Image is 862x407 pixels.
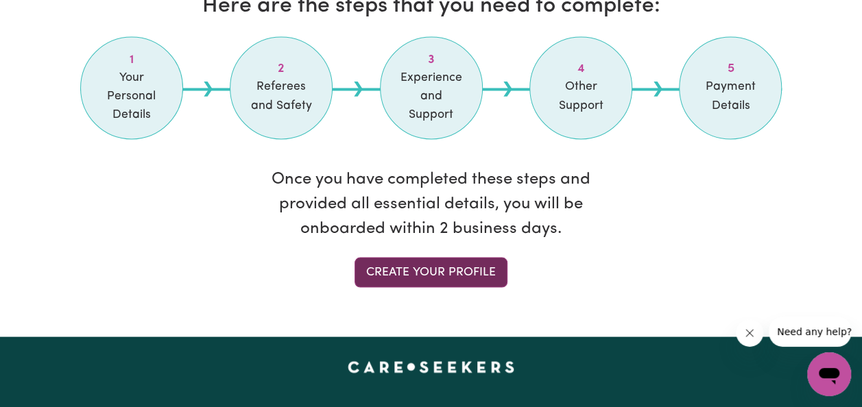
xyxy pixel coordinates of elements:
a: Careseekers home page [348,361,514,372]
span: Step 1 [97,51,166,69]
span: Payment Details [696,78,765,114]
span: Step 2 [247,60,315,78]
span: Experience and Support [397,69,466,123]
span: Referees and Safety [247,78,315,114]
span: Other Support [547,78,615,114]
iframe: Close message [736,319,763,347]
span: Step 3 [397,51,466,69]
span: Need any help? [8,10,83,21]
iframe: Message from company [769,317,851,347]
p: Once you have completed these steps and provided all essential details, you will be onboarded wit... [260,166,603,241]
iframe: Button to launch messaging window [807,352,851,396]
span: Step 4 [547,60,615,78]
a: Create your profile [355,257,507,287]
span: Your Personal Details [97,69,166,123]
span: Step 5 [696,60,765,78]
